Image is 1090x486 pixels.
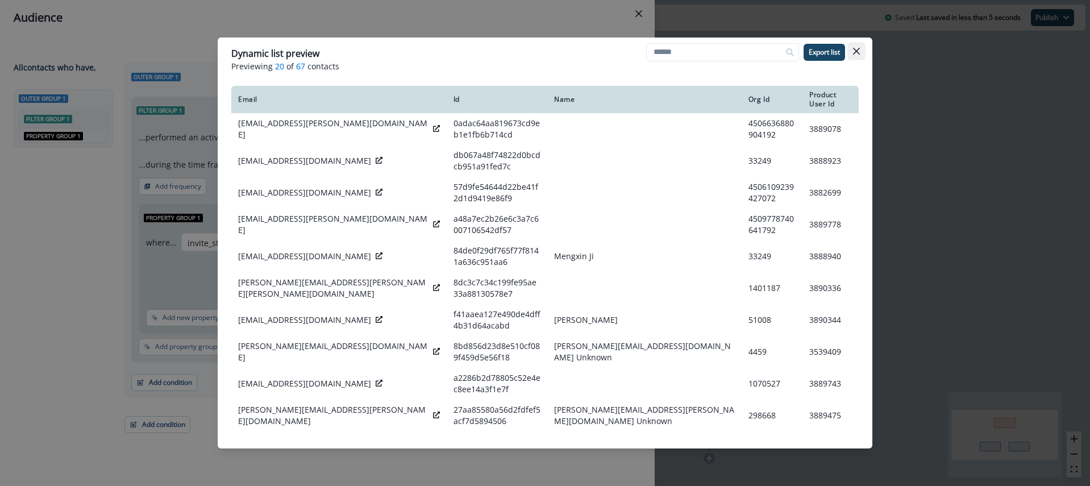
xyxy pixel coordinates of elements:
td: 4506636880904192 [742,113,802,145]
p: [PERSON_NAME][EMAIL_ADDRESS][PERSON_NAME][DOMAIN_NAME] [238,404,428,427]
td: 1070527 [742,368,802,400]
td: 3889778 [802,209,859,240]
td: 3890336 [802,272,859,304]
td: Mengxin Ji [547,240,742,272]
p: [EMAIL_ADDRESS][DOMAIN_NAME] [238,187,371,198]
span: 67 [296,60,305,72]
td: 8bd856d23d8e510cf089f459d5e56f18 [447,336,547,368]
td: 4459 [742,336,802,368]
p: [EMAIL_ADDRESS][PERSON_NAME][DOMAIN_NAME] [238,118,428,140]
p: [EMAIL_ADDRESS][DOMAIN_NAME] [238,314,371,326]
td: 1401187 [742,272,802,304]
span: 20 [275,60,284,72]
p: Dynamic list preview [231,47,319,60]
p: Export list [809,48,840,56]
button: Export list [804,44,845,61]
td: f41aaea127e490de4dff4b31d64acabd [447,304,547,336]
button: Close [847,42,866,60]
td: 33249 [742,240,802,272]
td: 0adac64aa819673cd9eb1e1fb6b714cd [447,113,547,145]
td: [PERSON_NAME][EMAIL_ADDRESS][DOMAIN_NAME] Unknown [547,336,742,368]
td: 3882699 [802,177,859,209]
td: 84de0f29df765f77f8141a636c951aa6 [447,240,547,272]
td: 4509778740641792 [742,209,802,240]
p: [EMAIL_ADDRESS][DOMAIN_NAME] [238,378,371,389]
td: a2286b2d78805c52e4ec8ee14a3f1e7f [447,368,547,400]
td: db067a48f74822d0bcdcb951a91fed7c [447,145,547,177]
td: 3890344 [802,304,859,336]
td: 3888923 [802,145,859,177]
td: 3888940 [802,240,859,272]
td: 27aa85580a56d2fdfef5acf7d5894506 [447,400,547,431]
p: [EMAIL_ADDRESS][PERSON_NAME][DOMAIN_NAME] [238,213,428,236]
td: 33249 [742,145,802,177]
p: Previewing of contacts [231,60,859,72]
td: 51008 [742,304,802,336]
td: 3889475 [802,400,859,431]
td: 3889078 [802,113,859,145]
p: [EMAIL_ADDRESS][DOMAIN_NAME] [238,155,371,167]
div: Email [238,95,440,104]
p: [PERSON_NAME][EMAIL_ADDRESS][PERSON_NAME][PERSON_NAME][DOMAIN_NAME] [238,277,428,300]
td: 3539409 [802,336,859,368]
p: [EMAIL_ADDRESS][DOMAIN_NAME] [238,251,371,262]
div: Org Id [748,95,796,104]
div: Id [454,95,540,104]
p: [PERSON_NAME][EMAIL_ADDRESS][DOMAIN_NAME] [238,340,428,363]
td: 8dc3c7c34c199fe95ae33a88130578e7 [447,272,547,304]
div: Product User Id [809,90,852,109]
td: [PERSON_NAME] [547,304,742,336]
td: [PERSON_NAME][EMAIL_ADDRESS][PERSON_NAME][DOMAIN_NAME] Unknown [547,400,742,431]
td: a48a7ec2b26e6c3a7c6007106542df57 [447,209,547,240]
td: 4506109239427072 [742,177,802,209]
td: 3889743 [802,368,859,400]
td: 298668 [742,400,802,431]
div: Name [554,95,735,104]
td: 57d9fe54644d22be41f2d1d9419e86f9 [447,177,547,209]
